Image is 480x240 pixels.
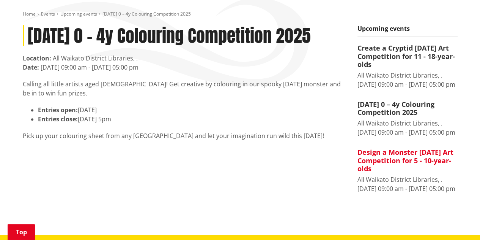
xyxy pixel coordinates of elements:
time: [DATE] 09:00 am - [DATE] 05:00 pm [357,184,455,193]
strong: Date: [23,63,39,72]
h4: Design a Monster [DATE] Art Competition for 5 - 10-year-olds [357,148,458,173]
a: [DATE] 0 – 4y Colouring Competition 2025 All Waikato District Libraries, . [DATE] 09:00 am - [DAT... [357,100,458,137]
div: All Waikato District Libraries, . [357,175,458,184]
a: Upcoming events [60,11,97,17]
a: Events [41,11,55,17]
span: [DATE] 0 – 4y Colouring Competition 2025 [102,11,191,17]
div: All Waikato District Libraries, . [357,71,458,80]
h4: Create a Cryptid [DATE] Art Competition for 11 - 18-year-olds [357,44,458,69]
li: [DATE] 5pm [38,114,346,124]
h4: [DATE] 0 – 4y Colouring Competition 2025 [357,100,458,117]
a: Design a Monster [DATE] Art Competition for 5 - 10-year-olds All Waikato District Libraries, . [D... [357,148,458,193]
iframe: Messenger Launcher [445,208,472,235]
h5: Upcoming events [357,25,458,37]
strong: Entries close: [38,115,78,123]
div: Pick up your colouring sheet from any [GEOGRAPHIC_DATA] and let your imagination run wild this [D... [23,79,346,140]
p: Calling all little artists aged [DEMOGRAPHIC_DATA]! Get creative by colouring in our spooky [DATE... [23,79,346,98]
li: [DATE] [38,105,346,114]
time: [DATE] 09:00 am - [DATE] 05:00 pm [357,80,455,89]
span: All Waikato District Libraries, . [53,54,138,62]
a: Create a Cryptid [DATE] Art Competition for 11 - 18-year-olds All Waikato District Libraries, . [... [357,44,458,89]
time: [DATE] 09:00 am - [DATE] 05:00 pm [357,128,455,137]
nav: breadcrumb [23,11,458,17]
div: All Waikato District Libraries, . [357,119,458,128]
strong: Location: [23,54,51,62]
strong: Entries open: [38,106,78,114]
h1: [DATE] 0 – 4y Colouring Competition 2025 [23,25,346,46]
time: [DATE] 09:00 am - [DATE] 05:00 pm [41,63,138,72]
a: Home [23,11,36,17]
a: Top [8,224,35,240]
